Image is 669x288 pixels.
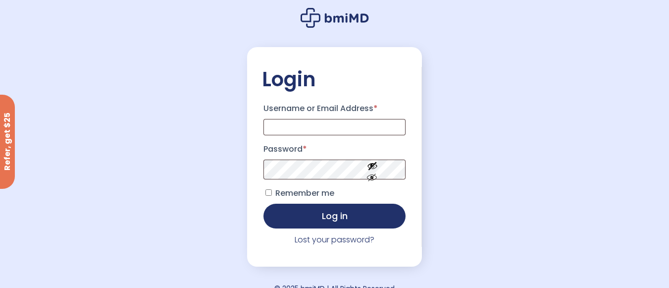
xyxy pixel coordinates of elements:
[263,204,406,229] button: Log in
[263,141,406,157] label: Password
[295,234,374,245] a: Lost your password?
[262,67,408,92] h2: Login
[275,187,334,199] span: Remember me
[263,101,406,116] label: Username or Email Address
[345,153,400,187] button: Show password
[265,189,272,196] input: Remember me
